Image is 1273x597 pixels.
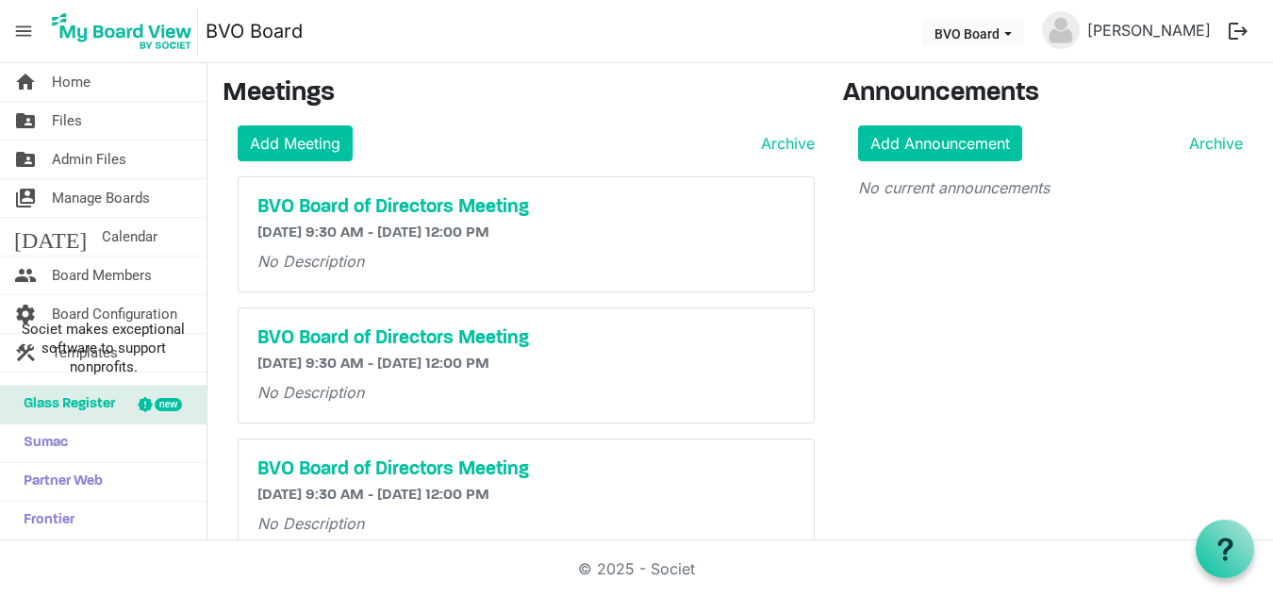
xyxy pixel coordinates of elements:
[257,512,795,535] p: No Description
[257,356,795,373] h6: [DATE] 9:30 AM - [DATE] 12:00 PM
[858,176,1243,199] p: No current announcements
[843,78,1258,110] h3: Announcements
[14,386,115,423] span: Glass Register
[14,102,37,140] span: folder_shared
[257,327,795,350] a: BVO Board of Directors Meeting
[1042,11,1080,49] img: no-profile-picture.svg
[257,458,795,481] a: BVO Board of Directors Meeting
[46,8,206,55] a: My Board View Logo
[14,424,68,462] span: Sumac
[155,398,182,411] div: new
[257,381,795,404] p: No Description
[14,179,37,217] span: switch_account
[753,132,815,155] a: Archive
[238,125,353,161] a: Add Meeting
[52,63,91,101] span: Home
[46,8,198,55] img: My Board View Logo
[14,63,37,101] span: home
[14,463,103,501] span: Partner Web
[102,218,157,256] span: Calendar
[578,559,695,578] a: © 2025 - Societ
[52,179,150,217] span: Manage Boards
[223,78,815,110] h3: Meetings
[52,295,177,333] span: Board Configuration
[257,224,795,242] h6: [DATE] 9:30 AM - [DATE] 12:00 PM
[257,250,795,273] p: No Description
[8,320,198,376] span: Societ makes exceptional software to support nonprofits.
[1182,132,1243,155] a: Archive
[1218,11,1258,51] button: logout
[52,257,152,294] span: Board Members
[6,13,41,49] span: menu
[52,141,126,178] span: Admin Files
[257,487,795,505] h6: [DATE] 9:30 AM - [DATE] 12:00 PM
[206,12,303,50] a: BVO Board
[14,257,37,294] span: people
[14,141,37,178] span: folder_shared
[14,295,37,333] span: settings
[52,102,82,140] span: Files
[257,196,795,219] a: BVO Board of Directors Meeting
[14,218,87,256] span: [DATE]
[14,502,74,539] span: Frontier
[1080,11,1218,49] a: [PERSON_NAME]
[922,20,1024,46] button: BVO Board dropdownbutton
[858,125,1022,161] a: Add Announcement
